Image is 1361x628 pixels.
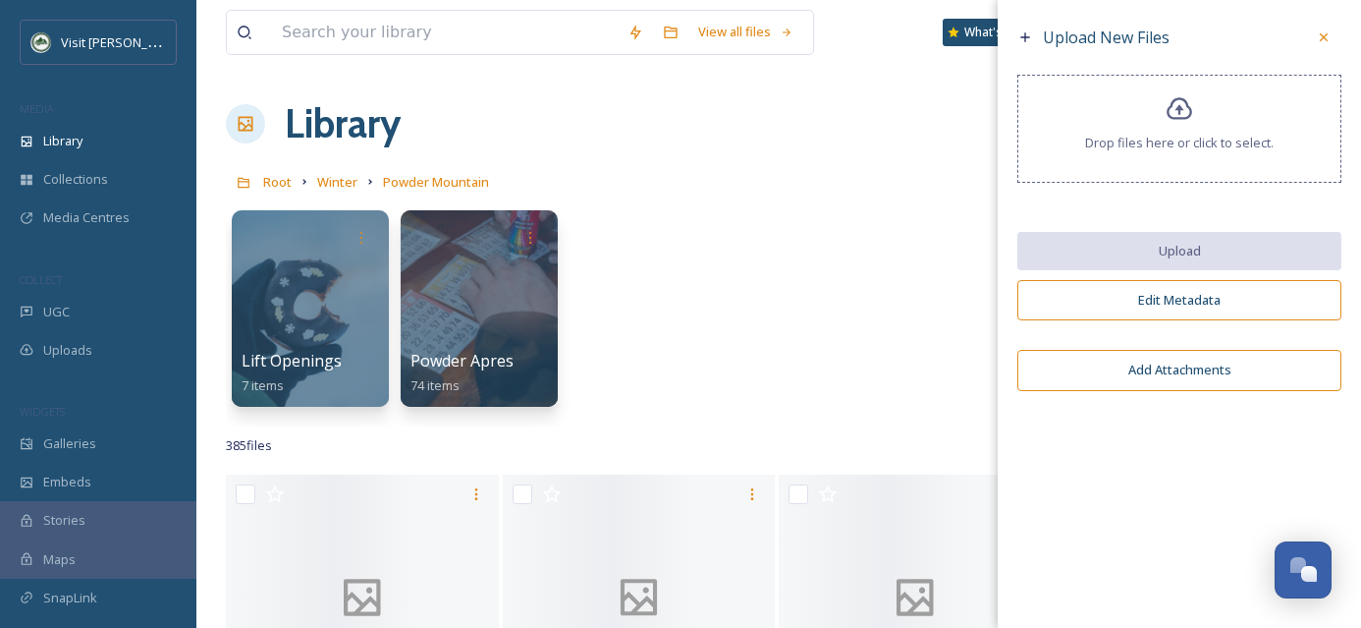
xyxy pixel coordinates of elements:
[383,173,489,191] span: Powder Mountain
[317,173,357,191] span: Winter
[383,170,489,194] a: Powder Mountain
[1043,27,1170,48] span: Upload New Files
[1275,542,1332,599] button: Open Chat
[242,376,284,394] span: 7 items
[410,352,514,394] a: Powder Apres74 items
[263,173,292,191] span: Root
[43,550,76,569] span: Maps
[43,303,70,321] span: UGC
[263,170,292,194] a: Root
[285,94,401,153] a: Library
[317,170,357,194] a: Winter
[31,32,51,52] img: Unknown.png
[410,376,460,394] span: 74 items
[1085,134,1274,152] span: Drop files here or click to select.
[943,19,1041,46] a: What's New
[20,404,65,419] span: WIDGETS
[43,208,130,227] span: Media Centres
[43,511,85,530] span: Stories
[1017,350,1341,390] button: Add Attachments
[1017,280,1341,320] button: Edit Metadata
[242,352,342,394] a: Lift Openings7 items
[43,341,92,360] span: Uploads
[43,473,91,491] span: Embeds
[20,272,62,287] span: COLLECT
[410,350,514,371] span: Powder Apres
[43,132,82,150] span: Library
[43,434,96,453] span: Galleries
[272,11,618,54] input: Search your library
[1017,232,1341,270] button: Upload
[43,589,97,607] span: SnapLink
[226,436,272,455] span: 385 file s
[43,170,108,189] span: Collections
[242,350,342,371] span: Lift Openings
[688,13,803,51] a: View all files
[61,32,186,51] span: Visit [PERSON_NAME]
[20,101,54,116] span: MEDIA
